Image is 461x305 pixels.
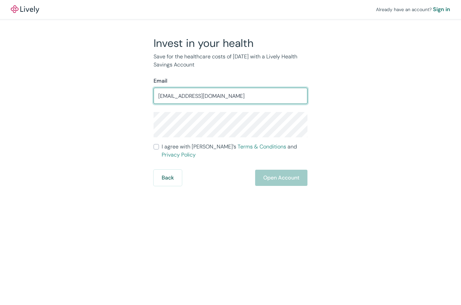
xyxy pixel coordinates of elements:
button: Back [154,170,182,186]
label: Email [154,77,167,85]
p: Save for the healthcare costs of [DATE] with a Lively Health Savings Account [154,53,307,69]
div: Already have an account? [376,5,450,13]
a: Privacy Policy [162,151,196,158]
a: Sign in [433,5,450,13]
img: Lively [11,5,39,13]
a: LivelyLively [11,5,39,13]
h2: Invest in your health [154,36,307,50]
a: Terms & Conditions [238,143,286,150]
span: I agree with [PERSON_NAME]’s and [162,143,307,159]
